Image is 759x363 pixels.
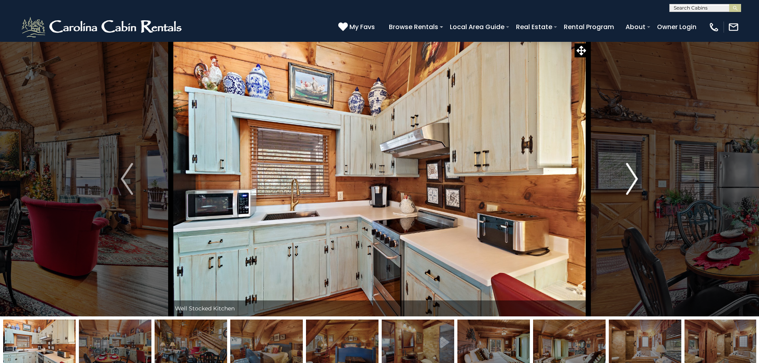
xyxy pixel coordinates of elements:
img: mail-regular-white.png [728,22,739,33]
span: My Favs [349,22,375,32]
button: Next [588,41,676,316]
a: My Favs [338,22,377,32]
button: Previous [83,41,171,316]
a: Real Estate [512,20,556,34]
a: About [622,20,649,34]
img: arrow [626,163,638,195]
a: Browse Rentals [385,20,442,34]
img: arrow [121,163,133,195]
div: Well Stocked Kitchen [171,300,588,316]
a: Rental Program [560,20,618,34]
img: White-1-2.png [20,15,185,39]
a: Owner Login [653,20,700,34]
img: phone-regular-white.png [708,22,720,33]
a: Local Area Guide [446,20,508,34]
